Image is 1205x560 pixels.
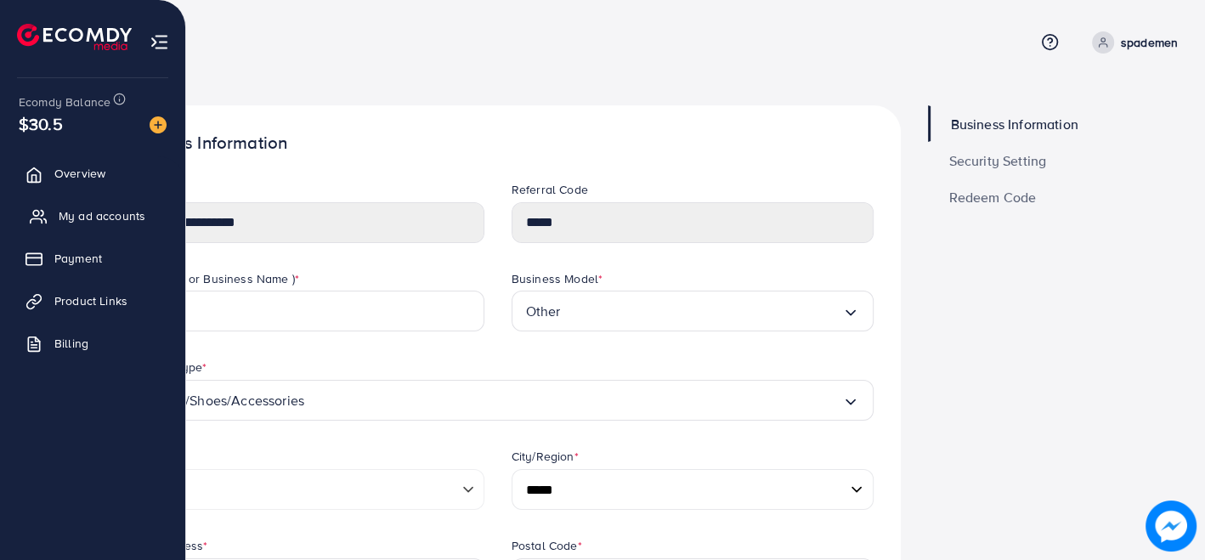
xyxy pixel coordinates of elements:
img: menu [150,32,169,52]
span: Redeem Code [949,190,1037,204]
input: Search for option [561,297,842,325]
span: Billing [54,335,88,352]
label: City/Region [512,448,579,465]
a: My ad accounts [13,199,173,233]
label: Full Name ( or Business Name ) [122,270,299,287]
img: image [1146,501,1197,552]
span: Overview [54,165,105,182]
input: Search for option [304,387,842,414]
label: Business Model [512,270,602,287]
span: Security Setting [949,154,1047,167]
a: Overview [13,156,173,190]
span: Apparel/Shoes/Accessories [137,387,304,414]
div: Search for option [512,291,874,331]
a: Payment [13,241,173,275]
div: Search for option [122,380,874,421]
a: spademen [1085,31,1178,54]
span: Payment [54,250,102,267]
span: Business Information [951,117,1078,131]
label: Postal Code [512,537,582,554]
a: Billing [13,326,173,360]
label: Referral Code [512,181,588,198]
p: spademen [1121,32,1178,53]
span: Other [526,297,561,325]
span: $30.5 [19,111,63,136]
img: image [150,116,167,133]
a: Product Links [13,284,173,318]
span: Ecomdy Balance [19,93,110,110]
img: logo [17,24,132,50]
h1: Business Information [122,133,874,154]
span: My ad accounts [59,207,145,224]
span: Product Links [54,292,127,309]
